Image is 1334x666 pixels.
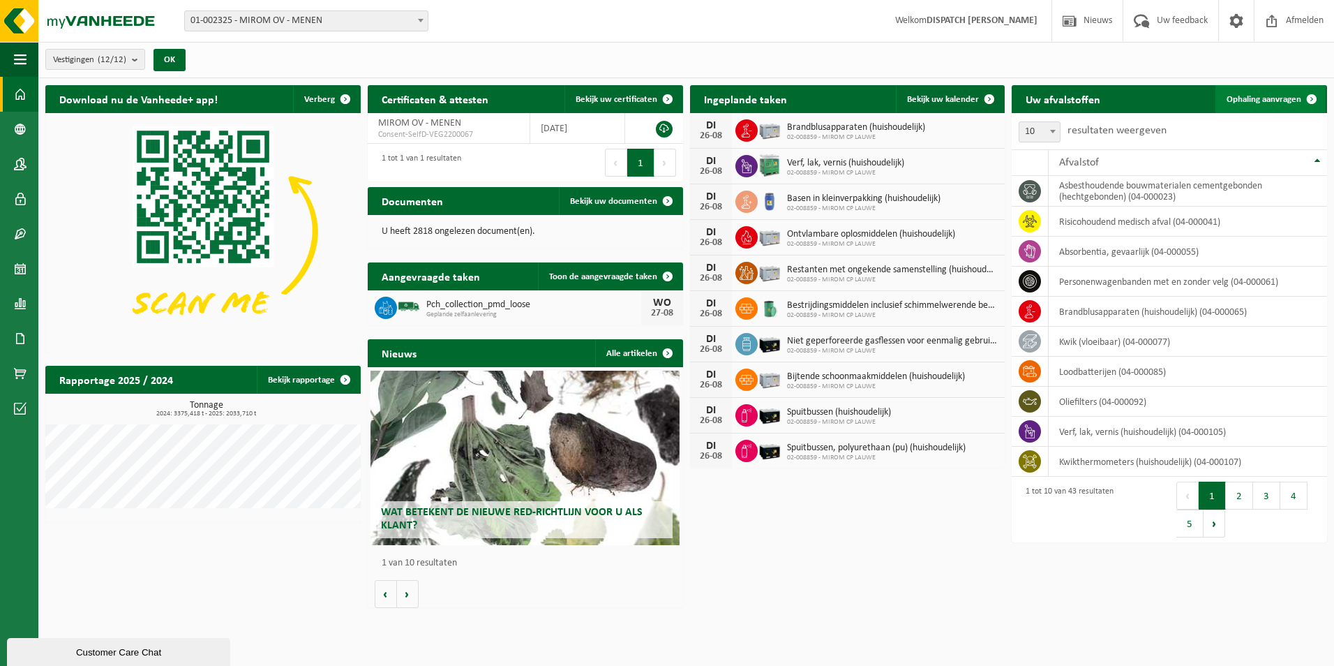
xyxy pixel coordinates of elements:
span: Pch_collection_pmd_loose [426,299,641,311]
h2: Nieuws [368,339,430,367]
div: 26-08 [697,416,725,426]
img: PB-LB-0680-HPE-GY-11 [758,367,781,390]
strong: DISPATCH [PERSON_NAME] [927,15,1037,26]
img: PB-OT-0120-HPE-00-02 [758,188,781,212]
div: 26-08 [697,167,725,177]
button: Vorige [375,580,397,608]
td: brandblusapparaten (huishoudelijk) (04-000065) [1049,297,1327,327]
td: risicohoudend medisch afval (04-000041) [1049,207,1327,237]
img: PB-LB-0680-HPE-BK-11 [758,331,781,355]
span: Restanten met ongekende samenstelling (huishoudelijk) [787,265,998,276]
td: personenwagenbanden met en zonder velg (04-000061) [1049,267,1327,297]
td: loodbatterijen (04-000085) [1049,357,1327,387]
div: DI [697,441,725,452]
span: 01-002325 - MIROM OV - MENEN [185,11,428,31]
span: 02-008859 - MIROM CP LAUWE [787,454,966,462]
label: resultaten weergeven [1067,125,1167,136]
img: PB-HB-1400-HPE-GN-11 [758,152,781,178]
span: Bekijk uw documenten [570,197,657,206]
span: Afvalstof [1059,157,1099,168]
img: PB-LB-0680-HPE-BK-11 [758,402,781,426]
img: PB-LB-0680-HPE-GY-11 [758,224,781,248]
span: Spuitbussen, polyurethaan (pu) (huishoudelijk) [787,443,966,454]
button: Next [654,149,676,177]
span: MIROM OV - MENEN [378,118,461,128]
div: 27-08 [648,309,676,318]
img: PB-LB-0680-HPE-GY-11 [758,117,781,141]
a: Toon de aangevraagde taken [538,262,682,290]
div: 26-08 [697,452,725,461]
button: 1 [627,149,654,177]
a: Bekijk uw certificaten [564,85,682,113]
p: U heeft 2818 ongelezen document(en). [382,227,669,237]
span: Bestrijdingsmiddelen inclusief schimmelwerende beschermingsmiddelen (huishoudeli... [787,300,998,311]
a: Ophaling aanvragen [1215,85,1326,113]
span: Bekijk uw certificaten [576,95,657,104]
span: Geplande zelfaanlevering [426,311,641,319]
iframe: chat widget [7,635,233,666]
div: 26-08 [697,131,725,141]
button: 1 [1199,482,1226,510]
div: 26-08 [697,202,725,212]
div: DI [697,405,725,416]
span: 10 [1019,121,1061,142]
div: DI [697,156,725,167]
span: Vestigingen [53,50,126,71]
div: DI [697,120,725,131]
span: Consent-SelfD-VEG2200067 [378,129,519,140]
span: 02-008859 - MIROM CP LAUWE [787,347,998,355]
span: Toon de aangevraagde taken [549,272,657,281]
span: 01-002325 - MIROM OV - MENEN [184,10,428,31]
h2: Certificaten & attesten [368,85,502,112]
h2: Aangevraagde taken [368,262,494,290]
div: DI [697,334,725,345]
span: 02-008859 - MIROM CP LAUWE [787,418,891,427]
img: Download de VHEPlus App [45,113,361,350]
div: 26-08 [697,345,725,355]
button: 4 [1280,482,1307,510]
button: Previous [605,149,627,177]
a: Wat betekent de nieuwe RED-richtlijn voor u als klant? [370,371,680,545]
span: Verf, lak, vernis (huishoudelijk) [787,158,904,169]
td: asbesthoudende bouwmaterialen cementgebonden (hechtgebonden) (04-000023) [1049,176,1327,207]
span: 10 [1019,122,1060,142]
div: DI [697,298,725,309]
td: kwik (vloeibaar) (04-000077) [1049,327,1327,357]
h2: Uw afvalstoffen [1012,85,1114,112]
div: DI [697,191,725,202]
span: Ontvlambare oplosmiddelen (huishoudelijk) [787,229,955,240]
h2: Download nu de Vanheede+ app! [45,85,232,112]
count: (12/12) [98,55,126,64]
h2: Ingeplande taken [690,85,801,112]
a: Bekijk uw kalender [896,85,1003,113]
button: Verberg [293,85,359,113]
img: BL-SO-LV [397,295,421,318]
span: 2024: 3375,418 t - 2025: 2033,710 t [52,410,361,417]
span: 02-008859 - MIROM CP LAUWE [787,383,965,391]
span: 02-008859 - MIROM CP LAUWE [787,205,940,213]
div: DI [697,262,725,274]
div: 26-08 [697,274,725,283]
span: Brandblusapparaten (huishoudelijk) [787,122,925,133]
td: kwikthermometers (huishoudelijk) (04-000107) [1049,447,1327,477]
span: 02-008859 - MIROM CP LAUWE [787,276,998,284]
span: Bekijk uw kalender [907,95,979,104]
span: Niet geperforeerde gasflessen voor eenmalig gebruik (huishoudelijk) [787,336,998,347]
a: Alle artikelen [595,339,682,367]
td: [DATE] [530,113,625,144]
span: 02-008859 - MIROM CP LAUWE [787,311,998,320]
a: Bekijk uw documenten [559,187,682,215]
h2: Documenten [368,187,457,214]
td: absorbentia, gevaarlijk (04-000055) [1049,237,1327,267]
button: Vestigingen(12/12) [45,49,145,70]
span: 02-008859 - MIROM CP LAUWE [787,240,955,249]
span: Verberg [304,95,335,104]
span: Ophaling aanvragen [1227,95,1301,104]
div: DI [697,227,725,238]
span: Wat betekent de nieuwe RED-richtlijn voor u als klant? [381,507,643,531]
span: Basen in kleinverpakking (huishoudelijk) [787,193,940,205]
div: WO [648,297,676,309]
span: Spuitbussen (huishoudelijk) [787,407,891,418]
img: PB-LB-0680-HPE-BK-11 [758,438,781,461]
button: 3 [1253,482,1280,510]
